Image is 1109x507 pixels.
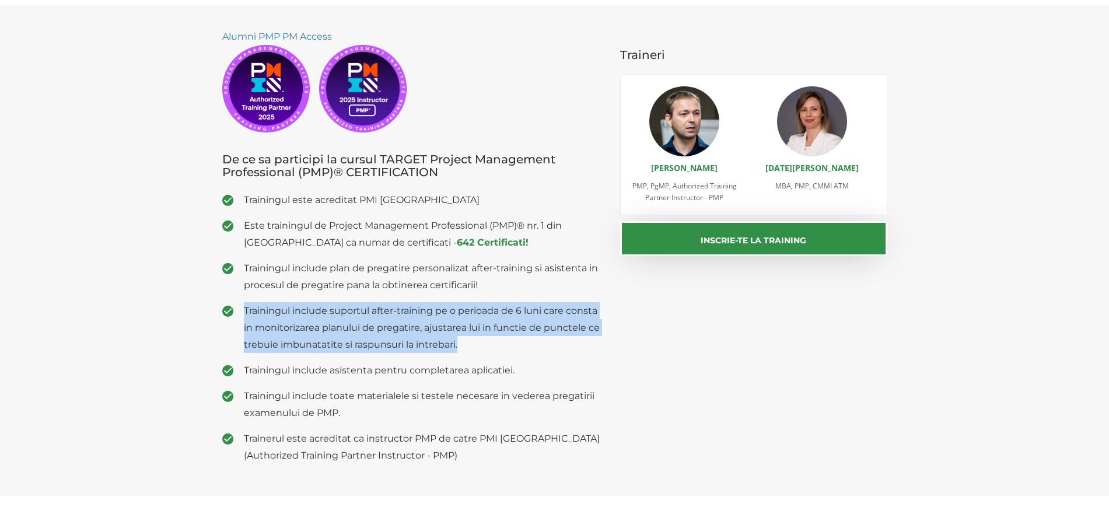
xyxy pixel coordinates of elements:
a: 642 Certificati! [457,237,529,248]
span: PMP, PgMP, Authorized Training Partner Instructor - PMP [632,181,737,202]
a: [DATE][PERSON_NAME] [765,162,859,173]
span: Trainingul include asistenta pentru completarea aplicatiei. [244,362,603,379]
button: Inscrie-te la training [620,221,887,256]
span: MBA, PMP, CMMI ATM [775,181,849,191]
span: Este trainingul de Project Management Professional (PMP)® nr. 1 din [GEOGRAPHIC_DATA] ca numar de... [244,217,603,251]
span: Trainingul include toate materialele si testele necesare in vederea pregatirii examenului de PMP. [244,387,603,421]
a: [PERSON_NAME] [651,162,718,173]
span: Trainingul include plan de pregatire personalizat after-training si asistenta in procesul de preg... [244,260,603,293]
span: Trainerul este acreditat ca instructor PMP de catre PMI [GEOGRAPHIC_DATA] (Authorized Training Pa... [244,430,603,464]
a: Alumni PMP PM Access [222,31,332,42]
span: Trainingul include suportul after-training pe o perioada de 6 luni care consta in monitorizarea p... [244,302,603,353]
span: Trainingul este acreditat PMI [GEOGRAPHIC_DATA] [244,191,603,208]
h3: De ce sa participi la cursul TARGET Project Management Professional (PMP)® CERTIFICATION [222,153,603,179]
h3: Traineri [620,48,887,61]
